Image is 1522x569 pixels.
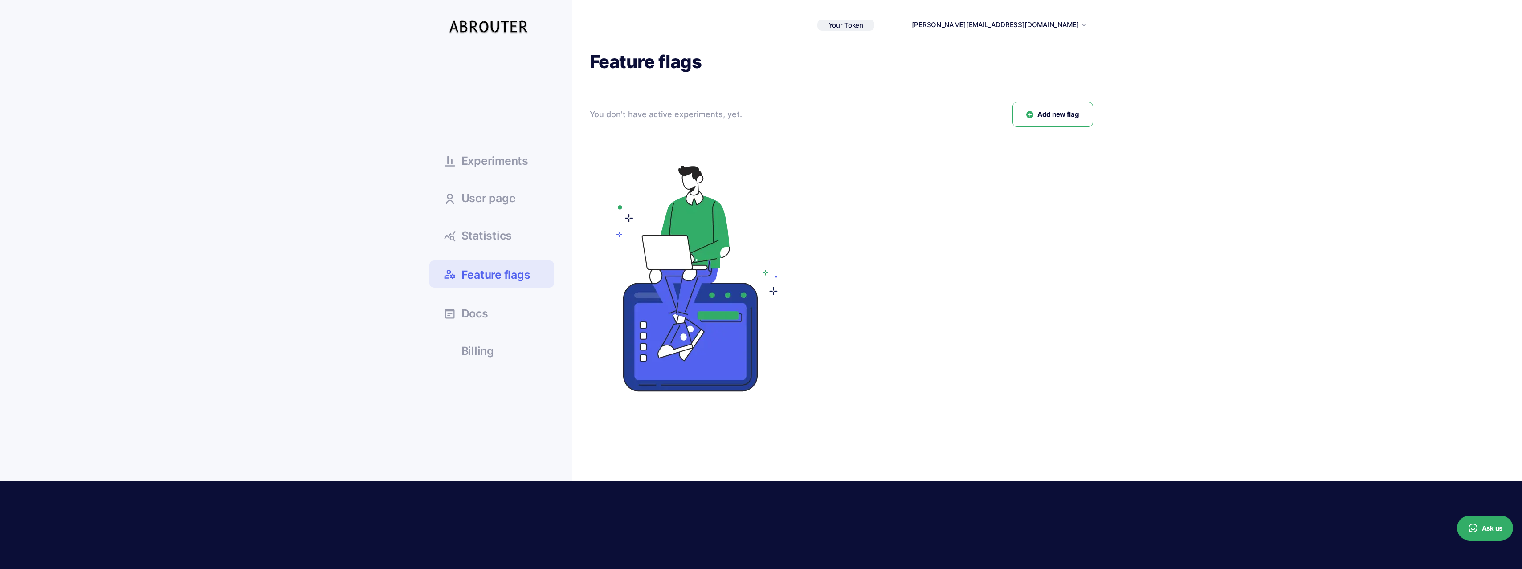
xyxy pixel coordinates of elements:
span: Feature flags [461,267,530,283]
a: Feature flags [429,260,554,288]
img: Image [590,155,806,405]
img: Logo [448,12,532,38]
button: Ask us [1457,516,1513,541]
a: Statistics [429,223,554,247]
span: User page [461,193,516,204]
button: [PERSON_NAME][EMAIL_ADDRESS][DOMAIN_NAME] [912,20,1079,30]
span: Statistics [461,230,512,241]
span: Add new flag [1037,110,1079,120]
a: Experiments [429,148,554,172]
span: Docs [461,308,488,319]
a: User page [429,186,554,210]
span: Your Token [828,21,863,29]
div: You don't have active experiments, yet. [590,108,742,121]
a: Billing [429,338,554,362]
span: Experiments [461,155,528,167]
a: Logo [436,12,532,38]
span: Billing [461,345,494,357]
a: Docs [429,301,554,325]
h1: Feature flags [590,50,1093,73]
button: Add new flag [1012,102,1093,127]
